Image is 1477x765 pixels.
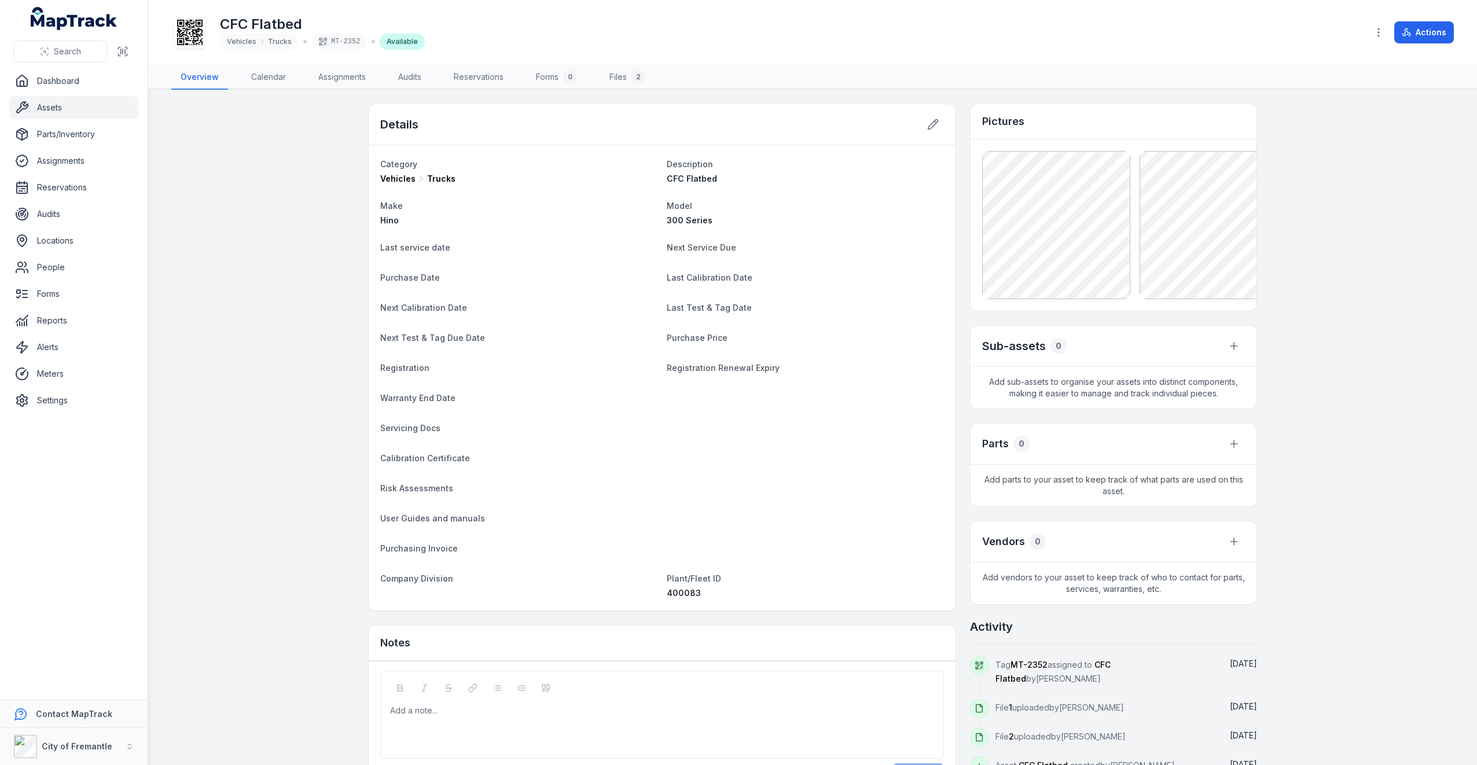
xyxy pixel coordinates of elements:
span: Calibration Certificate [380,453,470,463]
span: Add sub-assets to organise your assets into distinct components, making it easier to manage and t... [971,367,1256,409]
a: Files2 [600,65,655,90]
a: Assets [9,96,138,119]
strong: City of Fremantle [42,741,112,751]
a: Calendar [242,65,295,90]
span: Trucks [427,173,455,185]
span: Search [54,46,81,57]
a: Audits [9,203,138,226]
span: [DATE] [1230,701,1257,711]
h2: Activity [970,619,1013,635]
span: Next Service Due [667,242,736,252]
span: Registration [380,363,429,373]
span: Tag assigned to by [PERSON_NAME] [995,660,1111,683]
a: MapTrack [31,7,117,30]
div: 2 [631,70,645,84]
span: Purchase Date [380,273,440,282]
span: File uploaded by [PERSON_NAME] [995,731,1126,741]
span: Servicing Docs [380,423,440,433]
span: Purchase Price [667,333,728,343]
strong: Contact MapTrack [36,709,112,719]
a: Forms0 [527,65,586,90]
a: Reservations [9,176,138,199]
span: File uploaded by [PERSON_NAME] [995,703,1124,712]
span: Plant/Fleet ID [667,573,721,583]
span: Risk Assessments [380,483,453,493]
span: Purchasing Invoice [380,543,458,553]
h3: Parts [982,436,1009,452]
a: Reports [9,309,138,332]
h3: Pictures [982,113,1024,130]
div: 0 [1030,534,1046,550]
span: Warranty End Date [380,393,455,403]
span: Vehicles [227,37,256,46]
a: Audits [389,65,431,90]
span: Make [380,201,403,211]
time: 08/10/2025, 10:11:26 am [1230,701,1257,711]
span: 400083 [667,588,701,598]
span: Registration Renewal Expiry [667,363,780,373]
a: Reservations [444,65,513,90]
span: Last Calibration Date [667,273,752,282]
div: MT-2352 [311,34,367,50]
span: Hino [380,215,399,225]
span: Next Test & Tag Due Date [380,333,485,343]
a: Meters [9,362,138,385]
span: Add parts to your asset to keep track of what parts are used on this asset. [971,465,1256,506]
span: Company Division [380,573,453,583]
a: Locations [9,229,138,252]
span: Model [667,201,692,211]
span: 2 [1009,731,1014,741]
span: Vehicles [380,173,416,185]
span: Category [380,159,417,169]
a: Dashboard [9,69,138,93]
span: [DATE] [1230,730,1257,740]
span: User Guides and manuals [380,513,485,523]
div: Available [380,34,425,50]
span: [DATE] [1230,659,1257,668]
button: Search [14,41,107,62]
time: 08/10/2025, 10:11:26 am [1230,730,1257,740]
h3: Vendors [982,534,1025,550]
span: Trucks [268,37,292,46]
a: People [9,256,138,279]
h2: Details [380,116,418,133]
div: 0 [1013,436,1030,452]
h3: Notes [380,635,410,651]
h1: CFC Flatbed [220,15,425,34]
span: Description [667,159,713,169]
span: Add vendors to your asset to keep track of who to contact for parts, services, warranties, etc. [971,562,1256,604]
a: Parts/Inventory [9,123,138,146]
span: Last service date [380,242,450,252]
a: Alerts [9,336,138,359]
div: 0 [563,70,577,84]
a: Assignments [9,149,138,172]
button: Actions [1394,21,1454,43]
span: Next Calibration Date [380,303,467,312]
h2: Sub-assets [982,338,1046,354]
a: Forms [9,282,138,306]
time: 08/10/2025, 10:11:49 am [1230,659,1257,668]
a: Assignments [309,65,375,90]
span: 300 Series [667,215,712,225]
div: 0 [1050,338,1067,354]
span: MT-2352 [1011,660,1048,670]
a: Overview [171,65,228,90]
span: CFC Flatbed [667,174,717,183]
a: Settings [9,389,138,412]
span: Last Test & Tag Date [667,303,752,312]
span: 1 [1009,703,1012,712]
